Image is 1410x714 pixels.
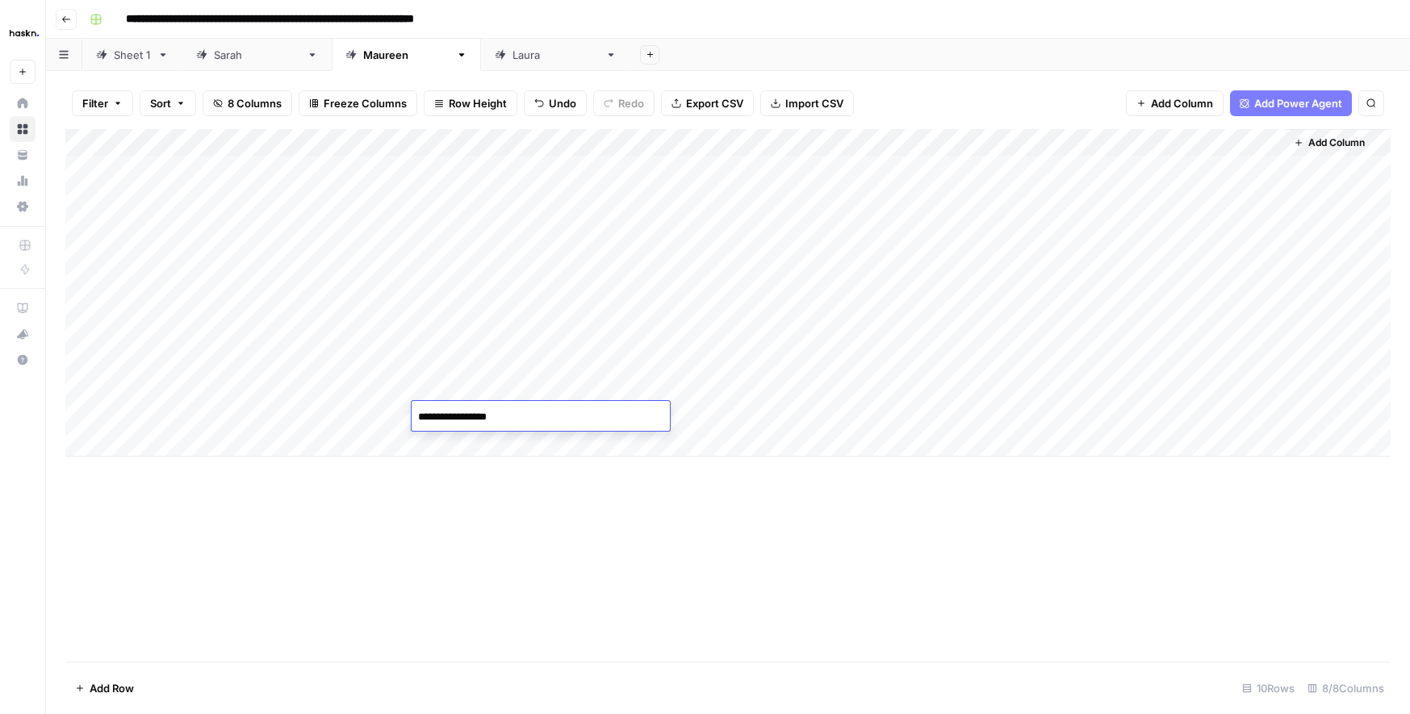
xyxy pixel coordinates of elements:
[593,90,655,116] button: Redo
[182,39,332,71] a: [PERSON_NAME]
[424,90,517,116] button: Row Height
[299,90,417,116] button: Freeze Columns
[760,90,854,116] button: Import CSV
[72,90,133,116] button: Filter
[114,47,151,63] div: Sheet 1
[150,95,171,111] span: Sort
[10,19,39,48] img: Haskn Logo
[82,95,108,111] span: Filter
[10,13,36,53] button: Workspace: Haskn
[1230,90,1352,116] button: Add Power Agent
[524,90,587,116] button: Undo
[1236,675,1301,701] div: 10 Rows
[10,321,36,347] button: What's new?
[661,90,754,116] button: Export CSV
[1151,95,1213,111] span: Add Column
[10,116,36,142] a: Browse
[1287,132,1371,153] button: Add Column
[618,95,644,111] span: Redo
[140,90,196,116] button: Sort
[332,39,481,71] a: [PERSON_NAME]
[10,90,36,116] a: Home
[65,675,144,701] button: Add Row
[10,295,36,321] a: AirOps Academy
[228,95,282,111] span: 8 Columns
[214,47,300,63] div: [PERSON_NAME]
[686,95,743,111] span: Export CSV
[10,194,36,219] a: Settings
[513,47,599,63] div: [PERSON_NAME]
[10,142,36,168] a: Your Data
[324,95,407,111] span: Freeze Columns
[203,90,292,116] button: 8 Columns
[1301,675,1391,701] div: 8/8 Columns
[82,39,182,71] a: Sheet 1
[10,347,36,373] button: Help + Support
[1126,90,1224,116] button: Add Column
[1254,95,1342,111] span: Add Power Agent
[481,39,630,71] a: [PERSON_NAME]
[10,168,36,194] a: Usage
[1308,136,1365,150] span: Add Column
[90,680,134,696] span: Add Row
[449,95,507,111] span: Row Height
[549,95,576,111] span: Undo
[785,95,843,111] span: Import CSV
[10,322,35,346] div: What's new?
[363,47,450,63] div: [PERSON_NAME]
